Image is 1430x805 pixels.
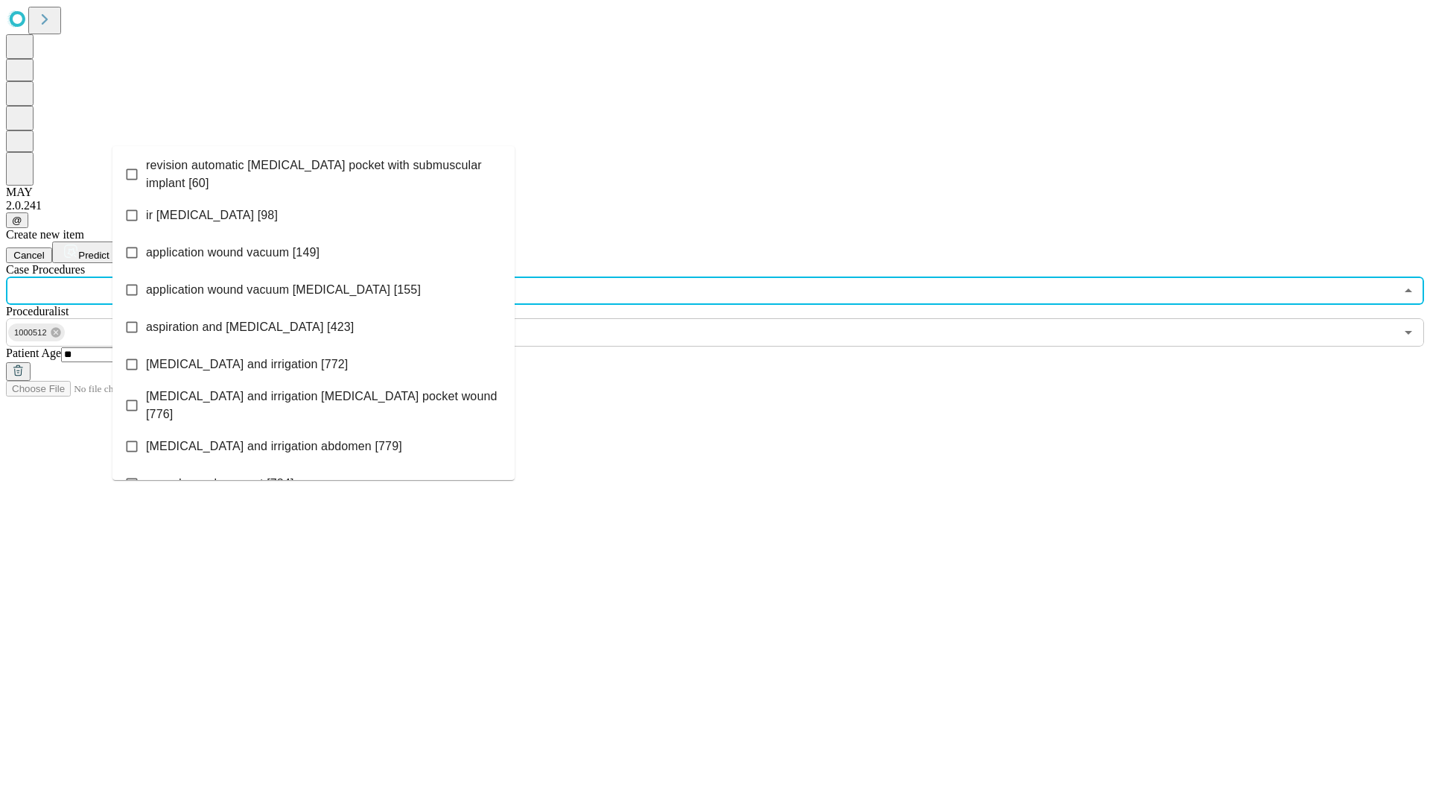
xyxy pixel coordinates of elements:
[1398,280,1419,301] button: Close
[6,199,1424,212] div: 2.0.241
[6,186,1424,199] div: MAY
[146,356,348,373] span: [MEDICAL_DATA] and irrigation [772]
[146,157,503,192] span: revision automatic [MEDICAL_DATA] pocket with submuscular implant [60]
[6,212,28,228] button: @
[13,250,45,261] span: Cancel
[12,215,22,226] span: @
[146,244,320,262] span: application wound vacuum [149]
[8,323,65,341] div: 1000512
[52,241,121,263] button: Predict
[6,247,52,263] button: Cancel
[1398,322,1419,343] button: Open
[6,263,85,276] span: Scheduled Procedure
[146,475,294,493] span: wound vac placement [784]
[146,388,503,423] span: [MEDICAL_DATA] and irrigation [MEDICAL_DATA] pocket wound [776]
[146,281,421,299] span: application wound vacuum [MEDICAL_DATA] [155]
[6,347,61,359] span: Patient Age
[6,305,69,318] span: Proceduralist
[146,206,278,224] span: ir [MEDICAL_DATA] [98]
[146,318,354,336] span: aspiration and [MEDICAL_DATA] [423]
[6,228,84,241] span: Create new item
[78,250,109,261] span: Predict
[8,324,53,341] span: 1000512
[146,438,402,455] span: [MEDICAL_DATA] and irrigation abdomen [779]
